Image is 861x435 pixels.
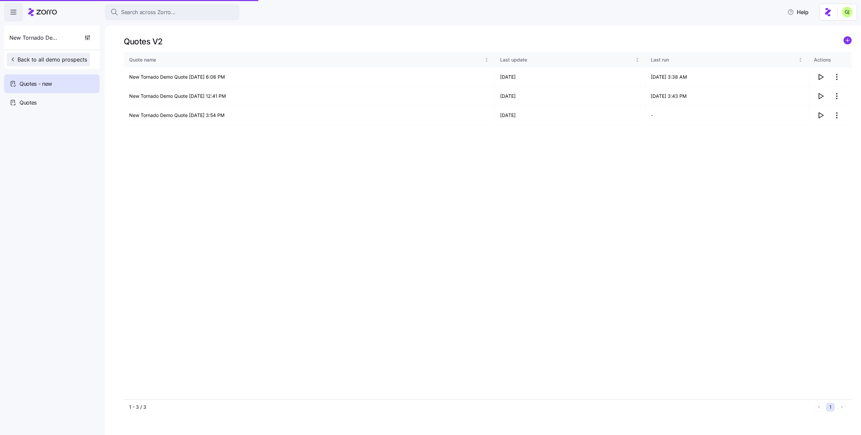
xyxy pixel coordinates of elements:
button: Previous page [815,403,823,411]
div: Not sorted [484,57,489,62]
td: New Tornado Demo Quote [DATE] 3:54 PM [124,106,495,125]
span: Quotes [20,98,37,107]
button: Search across Zorro... [105,4,239,20]
img: b91c5c9db8bb9f3387758c2d7cf845d3 [842,7,853,17]
div: Actions [814,56,846,64]
td: New Tornado Demo Quote [DATE] 6:06 PM [124,68,495,87]
button: 1 [826,403,835,411]
th: Last updateNot sorted [495,52,645,68]
a: Quotes - new [4,74,100,93]
td: New Tornado Demo Quote [DATE] 12:41 PM [124,87,495,106]
td: [DATE] [495,87,645,106]
span: Quotes - new [20,80,52,88]
a: Quotes [4,93,100,112]
td: [DATE] 3:43 PM [645,87,809,106]
div: Last run [651,56,797,64]
span: Back to all demo prospects [9,55,87,64]
a: add icon [844,36,852,47]
div: Last update [500,56,634,64]
span: Search across Zorro... [121,8,176,16]
span: New Tornado Demo [9,34,58,42]
th: Last runNot sorted [645,52,809,68]
div: Not sorted [635,57,640,62]
td: [DATE] [495,106,645,125]
button: Next page [837,403,846,411]
svg: add icon [844,36,852,44]
div: Not sorted [798,57,803,62]
td: - [645,106,809,125]
th: Quote nameNot sorted [124,52,495,68]
div: 1 - 3 / 3 [129,404,812,410]
button: Back to all demo prospects [7,53,90,66]
button: Help [782,5,814,19]
h1: Quotes V2 [124,36,163,47]
td: [DATE] 3:38 AM [645,68,809,87]
td: [DATE] [495,68,645,87]
span: Help [787,8,809,16]
div: Quote name [129,56,483,64]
